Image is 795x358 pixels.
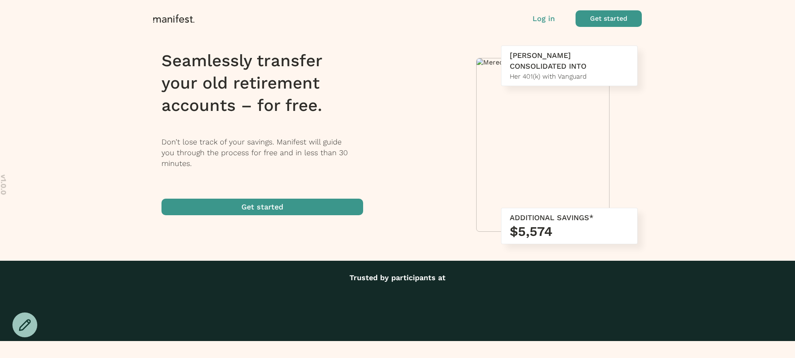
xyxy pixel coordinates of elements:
[510,72,629,82] div: Her 401(k) with Vanguard
[161,50,374,117] h1: Seamlessly transfer your old retirement accounts – for free.
[532,13,555,24] button: Log in
[576,10,642,27] button: Get started
[510,223,629,240] h3: $5,574
[161,199,363,215] button: Get started
[510,212,629,223] div: ADDITIONAL SAVINGS*
[510,50,629,72] div: [PERSON_NAME] CONSOLIDATED INTO
[477,58,609,66] img: Meredith
[161,137,374,169] p: Don’t lose track of your savings. Manifest will guide you through the process for free and in les...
